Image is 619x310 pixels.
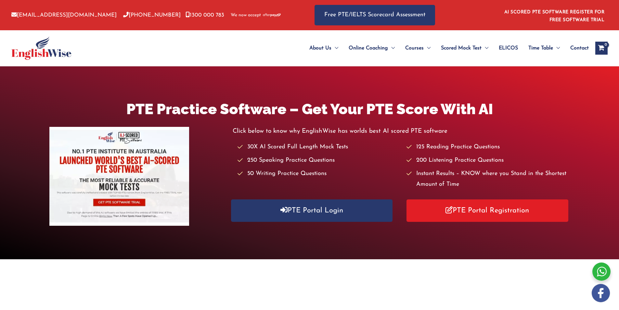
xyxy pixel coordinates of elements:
[436,37,494,60] a: Scored Mock TestMenu Toggle
[523,37,565,60] a: Time TableMenu Toggle
[309,37,331,60] span: About Us
[11,36,71,60] img: cropped-ew-logo
[400,37,436,60] a: CoursesMenu Toggle
[233,126,570,137] p: Click below to know why EnglishWise has worlds best AI scored PTE software
[406,142,569,153] li: 125 Reading Practice Questions
[123,12,181,18] a: [PHONE_NUMBER]
[595,42,608,55] a: View Shopping Cart, empty
[49,127,189,226] img: pte-institute-main
[304,37,343,60] a: About UsMenu Toggle
[388,37,395,60] span: Menu Toggle
[294,37,589,60] nav: Site Navigation: Main Menu
[482,37,488,60] span: Menu Toggle
[406,155,569,166] li: 200 Listening Practice Questions
[441,37,482,60] span: Scored Mock Test
[331,37,338,60] span: Menu Toggle
[494,37,523,60] a: ELICOS
[553,37,560,60] span: Menu Toggle
[504,10,605,22] a: AI SCORED PTE SOFTWARE REGISTER FOR FREE SOFTWARE TRIAL
[186,12,224,18] a: 1300 000 783
[424,37,431,60] span: Menu Toggle
[231,199,393,222] a: PTE Portal Login
[500,5,608,26] aside: Header Widget 1
[238,142,400,153] li: 30X AI Scored Full Length Mock Tests
[406,168,569,190] li: Instant Results – KNOW where you Stand in the Shortest Amount of Time
[238,155,400,166] li: 250 Speaking Practice Questions
[405,37,424,60] span: Courses
[231,12,261,19] span: We now accept
[238,168,400,179] li: 50 Writing Practice Questions
[349,37,388,60] span: Online Coaching
[570,37,589,60] span: Contact
[406,199,568,222] a: PTE Portal Registration
[315,5,435,25] a: Free PTE/IELTS Scorecard Assessment
[528,37,553,60] span: Time Table
[49,99,569,119] h1: PTE Practice Software – Get Your PTE Score With AI
[592,284,610,302] img: white-facebook.png
[11,12,117,18] a: [EMAIL_ADDRESS][DOMAIN_NAME]
[499,37,518,60] span: ELICOS
[343,37,400,60] a: Online CoachingMenu Toggle
[263,13,281,17] img: Afterpay-Logo
[565,37,589,60] a: Contact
